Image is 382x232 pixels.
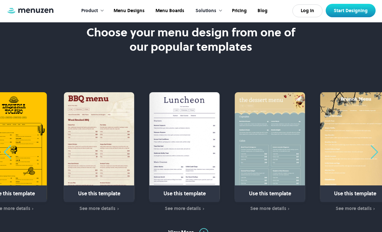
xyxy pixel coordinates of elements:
[81,7,98,14] div: Product
[3,145,12,159] div: Previous slide
[326,4,376,17] a: Start Designing
[64,92,137,212] div: 4 / 31
[149,205,220,212] a: See more details
[64,205,134,212] a: See more details
[149,1,189,21] a: Menu Boards
[149,92,220,202] a: Use this template
[76,25,306,54] h2: Choose your menu design from one of our popular templates
[165,206,201,211] div: See more details
[250,206,286,211] div: See more details
[195,7,216,14] div: Solutions
[336,206,372,211] div: See more details
[64,92,134,202] a: Use this template
[370,145,379,159] div: Next slide
[235,92,305,202] a: Use this template
[226,1,251,21] a: Pricing
[189,1,226,21] div: Solutions
[75,1,107,21] div: Product
[107,1,149,21] a: Menu Designs
[149,92,222,212] div: 5 / 31
[292,4,322,17] a: Log In
[251,1,272,21] a: Blog
[79,206,115,211] div: See more details
[235,92,307,212] div: 6 / 31
[235,205,305,212] a: See more details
